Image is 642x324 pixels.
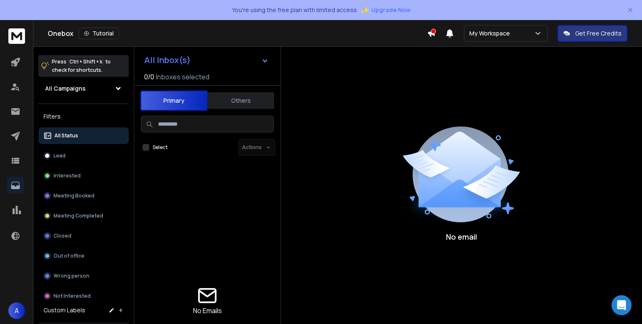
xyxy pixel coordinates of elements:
p: Meeting Booked [53,192,94,199]
p: Lead [53,152,66,159]
h3: Inboxes selected [156,72,209,82]
p: My Workspace [469,29,513,38]
p: Not Interested [53,293,91,299]
button: A [8,302,25,319]
button: Interested [38,167,129,184]
p: Meeting Completed [53,213,103,219]
p: Out of office [53,253,84,259]
span: 0 / 0 [144,72,154,82]
button: Meeting Completed [38,208,129,224]
button: Not Interested [38,288,129,304]
button: Get Free Credits [558,25,627,42]
button: Out of office [38,248,129,264]
button: ✨Upgrade Now [360,2,410,18]
h3: Filters [38,111,129,122]
p: Press to check for shortcuts. [52,58,111,74]
span: ✨ [360,4,369,16]
button: All Campaigns [38,80,129,97]
button: Tutorial [79,28,119,39]
button: Others [207,91,274,110]
p: All Status [54,132,78,139]
span: Ctrl + Shift + k [68,57,104,66]
button: Closed [38,228,129,244]
span: Upgrade Now [371,6,410,14]
p: Wrong person [53,273,89,279]
button: Wrong person [38,268,129,284]
div: Open Intercom Messenger [611,295,632,315]
button: All Status [38,127,129,144]
button: Lead [38,147,129,164]
p: Interested [53,172,81,179]
h1: All Campaigns [45,84,86,93]
p: Closed [53,233,71,239]
p: No Emails [193,306,222,316]
p: No email [446,231,477,243]
label: Select [153,144,168,151]
div: Onebox [48,28,427,39]
button: All Inbox(s) [138,52,275,68]
button: Primary [140,91,207,111]
p: Get Free Credits [575,29,622,38]
h1: All Inbox(s) [144,56,191,64]
h3: Custom Labels [43,306,85,314]
button: Meeting Booked [38,187,129,204]
p: You're using the free plan with limited access [232,6,357,14]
